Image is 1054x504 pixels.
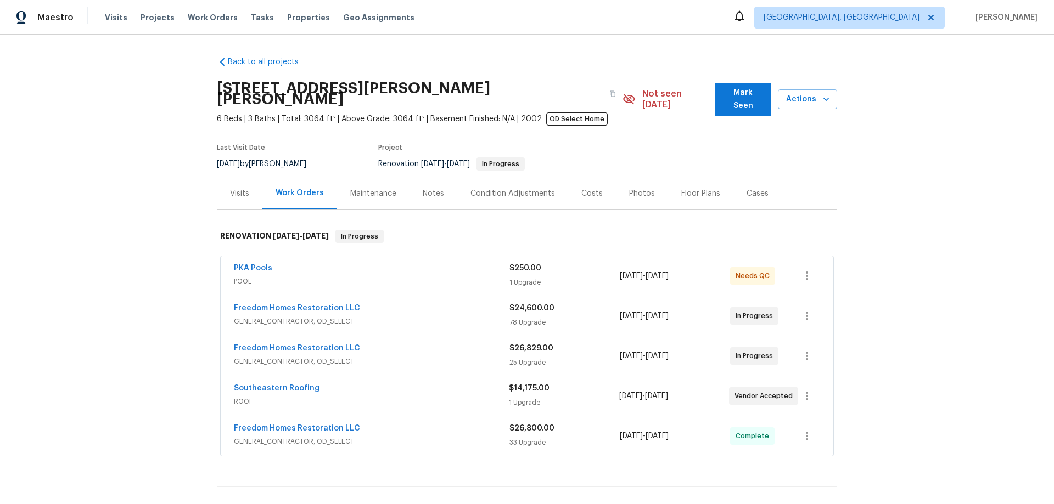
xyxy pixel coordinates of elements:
span: Complete [736,431,773,441]
span: [DATE] [620,312,643,320]
span: [DATE] [646,272,669,280]
span: - [421,160,470,168]
span: [GEOGRAPHIC_DATA], [GEOGRAPHIC_DATA] [764,12,920,23]
span: $250.00 [509,264,541,272]
span: [DATE] [447,160,470,168]
span: - [620,270,669,281]
div: Cases [747,188,769,199]
span: [PERSON_NAME] [971,12,1038,23]
span: Mark Seen [724,86,763,113]
a: Freedom Homes Restoration LLC [234,344,360,352]
span: GENERAL_CONTRACTOR, OD_SELECT [234,316,509,327]
span: In Progress [337,231,383,242]
span: OD Select Home [546,112,608,126]
span: $24,600.00 [509,304,554,312]
span: - [273,232,329,240]
span: POOL [234,276,509,287]
span: [DATE] [620,272,643,280]
div: Work Orders [276,188,324,199]
div: RENOVATION [DATE]-[DATE]In Progress [217,219,837,254]
span: Not seen [DATE] [642,88,709,110]
span: Actions [787,93,828,106]
span: Properties [287,12,330,23]
span: [DATE] [620,352,643,360]
span: In Progress [736,310,777,321]
a: PKA Pools [234,264,272,272]
span: Tasks [251,14,274,21]
a: Freedom Homes Restoration LLC [234,304,360,312]
span: [DATE] [302,232,329,240]
span: Maestro [37,12,74,23]
div: Visits [230,188,249,199]
span: [DATE] [273,232,299,240]
a: Freedom Homes Restoration LLC [234,424,360,432]
div: 25 Upgrade [509,357,620,368]
span: Projects [141,12,175,23]
div: Notes [423,188,444,199]
div: Condition Adjustments [470,188,555,199]
button: Mark Seen [715,83,771,116]
button: Copy Address [603,84,623,104]
span: [DATE] [646,312,669,320]
span: Work Orders [188,12,238,23]
span: [DATE] [646,352,669,360]
span: GENERAL_CONTRACTOR, OD_SELECT [234,356,509,367]
span: $26,800.00 [509,424,554,432]
div: Costs [581,188,603,199]
span: - [619,390,668,401]
div: 1 Upgrade [509,277,620,288]
a: Southeastern Roofing [234,384,319,392]
span: Last Visit Date [217,144,265,151]
span: Visits [105,12,127,23]
span: - [620,310,669,321]
span: 6 Beds | 3 Baths | Total: 3064 ft² | Above Grade: 3064 ft² | Basement Finished: N/A | 2002 [217,114,623,124]
span: - [620,350,669,361]
span: Geo Assignments [343,12,414,23]
span: In Progress [478,161,524,167]
div: 78 Upgrade [509,317,620,328]
span: Project [378,144,402,151]
div: Floor Plans [681,188,720,199]
span: Vendor Accepted [735,390,797,401]
div: 1 Upgrade [509,397,619,408]
span: [DATE] [619,392,642,400]
span: [DATE] [217,160,240,168]
span: [DATE] [421,160,444,168]
span: GENERAL_CONTRACTOR, OD_SELECT [234,436,509,447]
span: - [620,431,669,441]
button: Actions [778,89,837,110]
span: [DATE] [645,392,668,400]
a: Back to all projects [217,56,322,67]
div: by [PERSON_NAME] [217,157,319,171]
span: Needs QC [736,270,774,281]
div: 33 Upgrade [509,437,620,448]
span: ROOF [234,396,509,407]
div: Maintenance [350,188,396,199]
span: $26,829.00 [509,344,553,352]
span: [DATE] [620,432,643,440]
span: [DATE] [646,432,669,440]
div: Photos [629,188,655,199]
span: Renovation [378,160,525,168]
span: $14,175.00 [509,384,550,392]
span: In Progress [736,350,777,361]
h2: [STREET_ADDRESS][PERSON_NAME][PERSON_NAME] [217,83,603,105]
h6: RENOVATION [220,230,329,243]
